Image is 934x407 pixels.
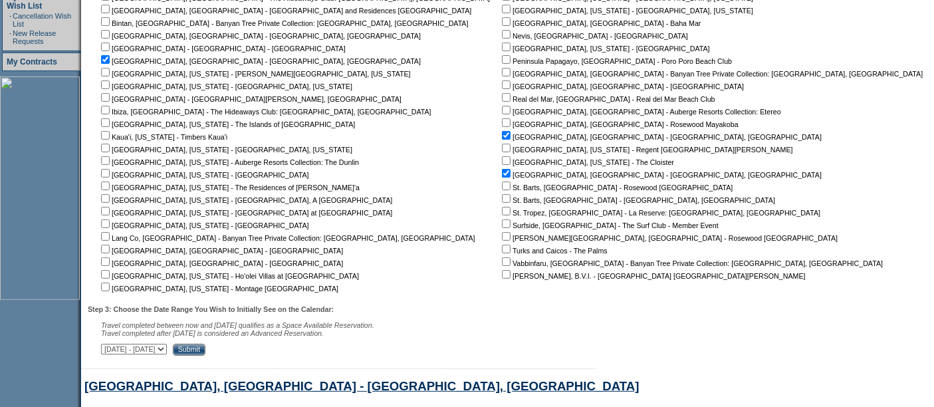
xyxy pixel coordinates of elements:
[98,146,352,154] nobr: [GEOGRAPHIC_DATA], [US_STATE] - [GEOGRAPHIC_DATA], [US_STATE]
[98,158,359,166] nobr: [GEOGRAPHIC_DATA], [US_STATE] - Auberge Resorts Collection: The Dunlin
[499,57,732,65] nobr: Peninsula Papagayo, [GEOGRAPHIC_DATA] - Poro Poro Beach Club
[499,82,744,90] nobr: [GEOGRAPHIC_DATA], [GEOGRAPHIC_DATA] - [GEOGRAPHIC_DATA]
[98,247,343,255] nobr: [GEOGRAPHIC_DATA], [GEOGRAPHIC_DATA] - [GEOGRAPHIC_DATA]
[499,247,608,255] nobr: Turks and Caicos - The Palms
[499,108,781,116] nobr: [GEOGRAPHIC_DATA], [GEOGRAPHIC_DATA] - Auberge Resorts Collection: Etereo
[84,379,640,393] a: [GEOGRAPHIC_DATA], [GEOGRAPHIC_DATA] - [GEOGRAPHIC_DATA], [GEOGRAPHIC_DATA]
[499,259,883,267] nobr: Vabbinfaru, [GEOGRAPHIC_DATA] - Banyan Tree Private Collection: [GEOGRAPHIC_DATA], [GEOGRAPHIC_DATA]
[499,184,733,192] nobr: St. Barts, [GEOGRAPHIC_DATA] - Rosewood [GEOGRAPHIC_DATA]
[98,171,309,179] nobr: [GEOGRAPHIC_DATA], [US_STATE] - [GEOGRAPHIC_DATA]
[98,7,471,15] nobr: [GEOGRAPHIC_DATA], [GEOGRAPHIC_DATA] - [GEOGRAPHIC_DATA] and Residences [GEOGRAPHIC_DATA]
[9,12,11,28] td: ·
[98,120,355,128] nobr: [GEOGRAPHIC_DATA], [US_STATE] - The Islands of [GEOGRAPHIC_DATA]
[98,32,421,40] nobr: [GEOGRAPHIC_DATA], [GEOGRAPHIC_DATA] - [GEOGRAPHIC_DATA], [GEOGRAPHIC_DATA]
[173,344,205,356] input: Submit
[499,196,775,204] nobr: St. Barts, [GEOGRAPHIC_DATA] - [GEOGRAPHIC_DATA], [GEOGRAPHIC_DATA]
[98,196,392,204] nobr: [GEOGRAPHIC_DATA], [US_STATE] - [GEOGRAPHIC_DATA], A [GEOGRAPHIC_DATA]
[98,133,227,141] nobr: Kaua'i, [US_STATE] - Timbers Kaua'i
[499,120,739,128] nobr: [GEOGRAPHIC_DATA], [GEOGRAPHIC_DATA] - Rosewood Mayakoba
[98,57,421,65] nobr: [GEOGRAPHIC_DATA], [GEOGRAPHIC_DATA] - [GEOGRAPHIC_DATA], [GEOGRAPHIC_DATA]
[499,133,822,141] nobr: [GEOGRAPHIC_DATA], [GEOGRAPHIC_DATA] - [GEOGRAPHIC_DATA], [GEOGRAPHIC_DATA]
[98,209,392,217] nobr: [GEOGRAPHIC_DATA], [US_STATE] - [GEOGRAPHIC_DATA] at [GEOGRAPHIC_DATA]
[499,221,719,229] nobr: Surfside, [GEOGRAPHIC_DATA] - The Surf Club - Member Event
[98,184,360,192] nobr: [GEOGRAPHIC_DATA], [US_STATE] - The Residences of [PERSON_NAME]'a
[98,259,343,267] nobr: [GEOGRAPHIC_DATA], [GEOGRAPHIC_DATA] - [GEOGRAPHIC_DATA]
[101,321,374,329] span: Travel completed between now and [DATE] qualifies as a Space Available Reservation.
[98,19,469,27] nobr: Bintan, [GEOGRAPHIC_DATA] - Banyan Tree Private Collection: [GEOGRAPHIC_DATA], [GEOGRAPHIC_DATA]
[499,234,838,242] nobr: [PERSON_NAME][GEOGRAPHIC_DATA], [GEOGRAPHIC_DATA] - Rosewood [GEOGRAPHIC_DATA]
[499,7,753,15] nobr: [GEOGRAPHIC_DATA], [US_STATE] - [GEOGRAPHIC_DATA], [US_STATE]
[13,12,71,28] a: Cancellation Wish List
[13,29,56,45] a: New Release Requests
[98,221,309,229] nobr: [GEOGRAPHIC_DATA], [US_STATE] - [GEOGRAPHIC_DATA]
[499,158,674,166] nobr: [GEOGRAPHIC_DATA], [US_STATE] - The Cloister
[7,57,57,67] a: My Contracts
[98,45,346,53] nobr: [GEOGRAPHIC_DATA] - [GEOGRAPHIC_DATA] - [GEOGRAPHIC_DATA]
[98,70,411,78] nobr: [GEOGRAPHIC_DATA], [US_STATE] - [PERSON_NAME][GEOGRAPHIC_DATA], [US_STATE]
[9,29,11,45] td: ·
[98,82,352,90] nobr: [GEOGRAPHIC_DATA], [US_STATE] - [GEOGRAPHIC_DATA], [US_STATE]
[98,95,402,103] nobr: [GEOGRAPHIC_DATA] - [GEOGRAPHIC_DATA][PERSON_NAME], [GEOGRAPHIC_DATA]
[98,272,359,280] nobr: [GEOGRAPHIC_DATA], [US_STATE] - Ho'olei Villas at [GEOGRAPHIC_DATA]
[499,146,793,154] nobr: [GEOGRAPHIC_DATA], [US_STATE] - Regent [GEOGRAPHIC_DATA][PERSON_NAME]
[98,234,475,242] nobr: Lang Co, [GEOGRAPHIC_DATA] - Banyan Tree Private Collection: [GEOGRAPHIC_DATA], [GEOGRAPHIC_DATA]
[101,329,324,337] nobr: Travel completed after [DATE] is considered an Advanced Reservation.
[88,305,334,313] b: Step 3: Choose the Date Range You Wish to Initially See on the Calendar:
[499,171,822,179] nobr: [GEOGRAPHIC_DATA], [GEOGRAPHIC_DATA] - [GEOGRAPHIC_DATA], [GEOGRAPHIC_DATA]
[98,108,431,116] nobr: Ibiza, [GEOGRAPHIC_DATA] - The Hideaways Club: [GEOGRAPHIC_DATA], [GEOGRAPHIC_DATA]
[499,95,715,103] nobr: Real del Mar, [GEOGRAPHIC_DATA] - Real del Mar Beach Club
[499,45,710,53] nobr: [GEOGRAPHIC_DATA], [US_STATE] - [GEOGRAPHIC_DATA]
[499,272,806,280] nobr: [PERSON_NAME], B.V.I. - [GEOGRAPHIC_DATA] [GEOGRAPHIC_DATA][PERSON_NAME]
[499,32,688,40] nobr: Nevis, [GEOGRAPHIC_DATA] - [GEOGRAPHIC_DATA]
[499,70,923,78] nobr: [GEOGRAPHIC_DATA], [GEOGRAPHIC_DATA] - Banyan Tree Private Collection: [GEOGRAPHIC_DATA], [GEOGRA...
[499,209,820,217] nobr: St. Tropez, [GEOGRAPHIC_DATA] - La Reserve: [GEOGRAPHIC_DATA], [GEOGRAPHIC_DATA]
[499,19,701,27] nobr: [GEOGRAPHIC_DATA], [GEOGRAPHIC_DATA] - Baha Mar
[98,285,338,293] nobr: [GEOGRAPHIC_DATA], [US_STATE] - Montage [GEOGRAPHIC_DATA]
